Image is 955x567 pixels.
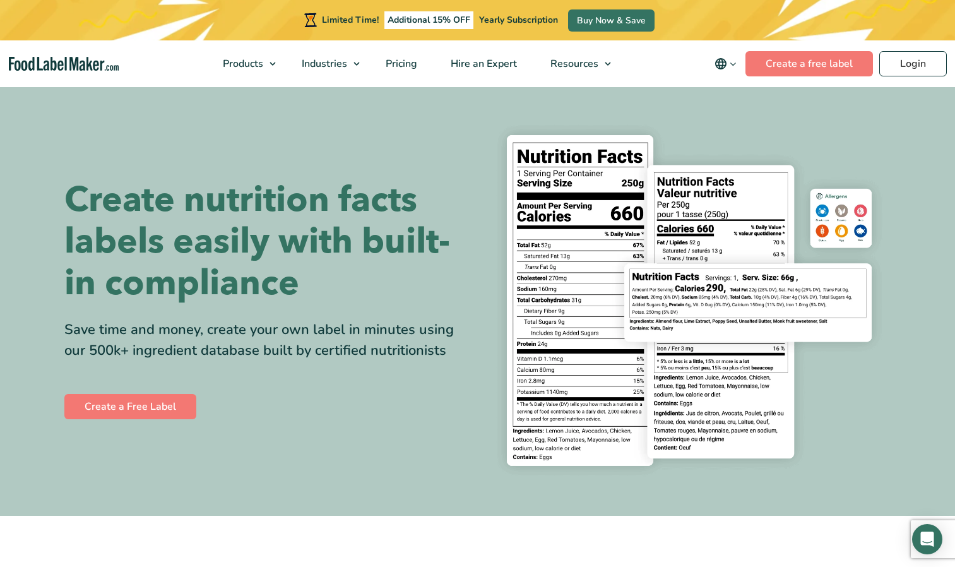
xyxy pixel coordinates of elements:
span: Yearly Subscription [479,14,558,26]
a: Create a Free Label [64,394,196,419]
a: Resources [534,40,617,87]
a: Products [206,40,282,87]
a: Create a free label [745,51,873,76]
span: Hire an Expert [447,57,518,71]
div: Save time and money, create your own label in minutes using our 500k+ ingredient database built b... [64,319,468,361]
span: Products [219,57,264,71]
a: Login [879,51,947,76]
span: Limited Time! [322,14,379,26]
a: Buy Now & Save [568,9,655,32]
a: Pricing [369,40,431,87]
span: Additional 15% OFF [384,11,473,29]
a: Hire an Expert [434,40,531,87]
span: Resources [547,57,600,71]
h1: Create nutrition facts labels easily with built-in compliance [64,179,468,304]
a: Industries [285,40,366,87]
span: Industries [298,57,348,71]
div: Open Intercom Messenger [912,524,942,554]
span: Pricing [382,57,418,71]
